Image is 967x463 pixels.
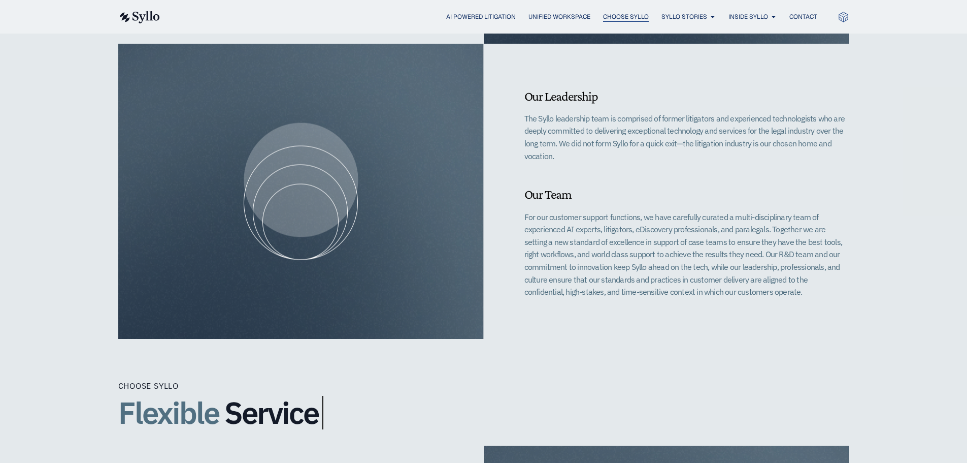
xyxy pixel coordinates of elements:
span: Flexible [118,392,219,433]
img: syllo [118,11,160,23]
span: Our Team [524,187,572,202]
a: AI Powered Litigation [446,12,516,21]
div: Menu Toggle [180,12,817,22]
nav: Menu [180,12,817,22]
p: The Syllo leadership team is comprised of former litigators and experienced technologists who are... [524,112,849,163]
p: For our customer support functions, we have carefully curated a multi-disciplinary team of experi... [524,211,849,298]
a: Inside Syllo [728,12,768,21]
div: Choose Syllo [118,380,179,392]
span: Our Leadership​ [524,89,598,104]
a: Contact [789,12,817,21]
a: Syllo Stories [661,12,707,21]
a: Choose Syllo [603,12,649,21]
a: Unified Workspace [528,12,590,21]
